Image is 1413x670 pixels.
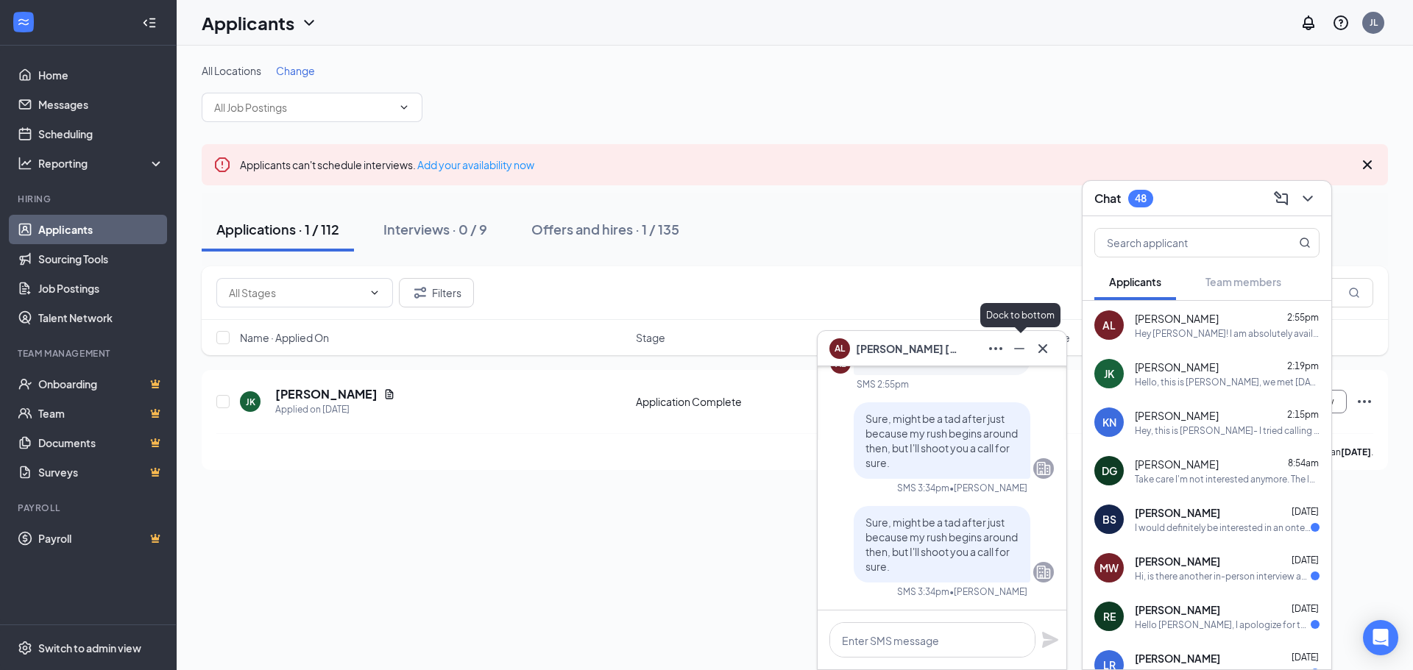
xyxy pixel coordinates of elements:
[1292,603,1319,614] span: [DATE]
[1135,192,1147,204] div: 48
[38,303,164,332] a: Talent Network
[865,412,1018,469] span: Sure, might be a tad after just because my rush begins around then, but I'll shoot you a call for...
[18,502,161,514] div: Payroll
[1135,554,1220,569] span: [PERSON_NAME]
[1102,318,1116,332] div: AL
[214,99,392,115] input: All Job Postings
[38,524,164,553] a: PayrollCrown
[276,64,315,77] span: Change
[240,158,534,171] span: Applicants can't schedule interviews.
[1007,337,1031,360] button: Minimize
[18,641,32,655] svg: Settings
[1292,506,1319,517] span: [DATE]
[857,378,909,391] div: SMS 2:55pm
[38,119,164,149] a: Scheduling
[1341,446,1371,457] b: [DATE]
[1135,505,1220,520] span: [PERSON_NAME]
[856,341,959,357] span: [PERSON_NAME] [PERSON_NAME]
[897,585,949,598] div: SMS 3:34pm
[1135,651,1220,666] span: [PERSON_NAME]
[1363,620,1398,655] div: Open Intercom Messenger
[398,101,410,113] svg: ChevronDown
[1299,190,1317,207] svg: ChevronDown
[38,428,164,457] a: DocumentsCrown
[38,60,164,90] a: Home
[1135,619,1311,631] div: Hello [PERSON_NAME], I apologize for the delayed response. [DATE], I had a [MEDICAL_DATA] to have...
[1094,190,1121,207] h3: Chat
[38,90,164,119] a: Messages
[1135,311,1219,326] span: [PERSON_NAME]
[240,330,329,345] span: Name · Applied On
[1299,237,1311,249] svg: MagnifyingGlass
[897,482,949,494] div: SMS 3:34pm
[38,457,164,487] a: SurveysCrown
[1292,652,1319,663] span: [DATE]
[246,396,255,408] div: JK
[1135,360,1219,374] span: [PERSON_NAME]
[1102,512,1116,527] div: BS
[1104,366,1114,381] div: JK
[984,337,1007,360] button: Ellipses
[1292,555,1319,566] span: [DATE]
[18,193,161,205] div: Hiring
[275,402,395,417] div: Applied on [DATE]
[202,64,261,77] span: All Locations
[1135,570,1311,582] div: Hi, is there another in-person interview available?
[1287,409,1319,420] span: 2:15pm
[38,641,141,655] div: Switch to admin view
[1102,415,1116,430] div: KN
[1135,473,1320,485] div: Take care I'm not interested anymore. The lack of communication on your end
[38,369,164,399] a: OnboardingCrown
[142,15,157,30] svg: Collapse
[1370,16,1378,29] div: JL
[1269,187,1293,210] button: ComposeMessage
[1135,408,1219,423] span: [PERSON_NAME]
[1348,287,1360,299] svg: MagnifyingGlass
[1135,376,1320,388] div: Hello, this is [PERSON_NAME], we met [DATE] at [GEOGRAPHIC_DATA] [GEOGRAPHIC_DATA][PERSON_NAME]. ...
[1205,275,1281,288] span: Team members
[949,585,1027,598] span: • [PERSON_NAME]
[229,285,363,301] input: All Stages
[369,287,380,299] svg: ChevronDown
[1135,602,1220,617] span: [PERSON_NAME]
[1135,424,1320,437] div: Hey, this is [PERSON_NAME]- I tried calling again [DATE], is there a better time to reach you?
[1272,190,1290,207] svg: ComposeMessage
[636,330,665,345] span: Stage
[383,220,487,238] div: Interviews · 0 / 9
[1356,393,1373,410] svg: Ellipses
[1035,460,1052,477] svg: Company
[865,516,1018,573] span: Sure, might be a tad after just because my rush begins around then, but I'll shoot you a call for...
[1010,340,1028,357] svg: Minimize
[399,278,474,307] button: Filter Filters
[38,215,164,244] a: Applicants
[18,347,161,360] div: Team Management
[987,340,1005,357] svg: Ellipses
[1095,229,1269,257] input: Search applicant
[1035,563,1052,581] svg: Company
[1041,631,1059,649] svg: Plane
[1034,340,1052,357] svg: Cross
[411,284,429,302] svg: Filter
[1135,521,1311,534] div: I would definitely be interested in an onterview
[1099,560,1119,575] div: MW
[275,386,378,402] h5: [PERSON_NAME]
[1135,457,1219,471] span: [PERSON_NAME]
[16,15,31,29] svg: WorkstreamLogo
[1287,360,1319,371] span: 2:19pm
[1300,14,1317,32] svg: Notifications
[636,394,829,409] div: Application Complete
[1102,463,1117,478] div: DG
[38,156,165,171] div: Reporting
[949,482,1027,494] span: • [PERSON_NAME]
[417,158,534,171] a: Add your availability now
[18,156,32,171] svg: Analysis
[1332,14,1350,32] svg: QuestionInfo
[1109,275,1161,288] span: Applicants
[38,244,164,274] a: Sourcing Tools
[300,14,318,32] svg: ChevronDown
[1288,457,1319,468] span: 8:54am
[980,303,1060,327] div: Dock to bottom
[1287,312,1319,323] span: 2:55pm
[1135,327,1320,340] div: Hey [PERSON_NAME]! I am absolutely available for a call [DATE]! does 5:30 work for you?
